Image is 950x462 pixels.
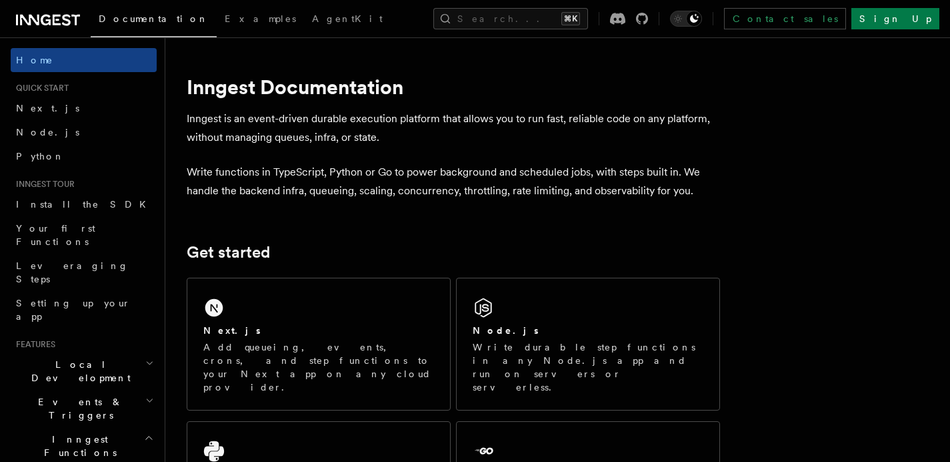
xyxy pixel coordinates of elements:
span: Node.js [16,127,79,138]
button: Search...⌘K [433,8,588,29]
a: Node.jsWrite durable step functions in any Node.js app and run on servers or serverless. [456,278,720,411]
span: Leveraging Steps [16,260,129,284]
span: Examples [225,13,296,24]
a: Sign Up [851,8,939,29]
span: Events & Triggers [11,395,145,422]
span: Inngest Functions [11,433,144,459]
span: Your first Functions [16,223,95,247]
span: Inngest tour [11,179,75,190]
span: Next.js [16,103,79,113]
button: Local Development [11,353,157,390]
a: Get started [187,243,270,262]
p: Write durable step functions in any Node.js app and run on servers or serverless. [473,340,703,394]
span: Documentation [99,13,209,24]
span: Python [16,151,65,162]
a: Node.js [11,120,157,144]
span: Setting up your app [16,298,131,322]
a: Setting up your app [11,291,157,328]
a: Next.jsAdd queueing, events, crons, and step functions to your Next app on any cloud provider. [187,278,451,411]
h1: Inngest Documentation [187,75,720,99]
h2: Next.js [203,324,261,337]
a: AgentKit [304,4,391,36]
span: AgentKit [312,13,383,24]
a: Home [11,48,157,72]
kbd: ⌘K [561,12,580,25]
p: Add queueing, events, crons, and step functions to your Next app on any cloud provider. [203,340,434,394]
button: Events & Triggers [11,390,157,427]
span: Home [16,53,53,67]
span: Local Development [11,358,145,385]
a: Python [11,144,157,168]
span: Features [11,339,55,350]
a: Install the SDK [11,192,157,216]
p: Write functions in TypeScript, Python or Go to power background and scheduled jobs, with steps bu... [187,163,720,200]
h2: Node.js [473,324,539,337]
button: Toggle dark mode [670,11,702,27]
span: Quick start [11,83,69,93]
a: Contact sales [724,8,846,29]
p: Inngest is an event-driven durable execution platform that allows you to run fast, reliable code ... [187,109,720,147]
span: Install the SDK [16,199,154,210]
a: Your first Functions [11,216,157,254]
a: Next.js [11,96,157,120]
a: Leveraging Steps [11,254,157,291]
a: Documentation [91,4,217,37]
a: Examples [217,4,304,36]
